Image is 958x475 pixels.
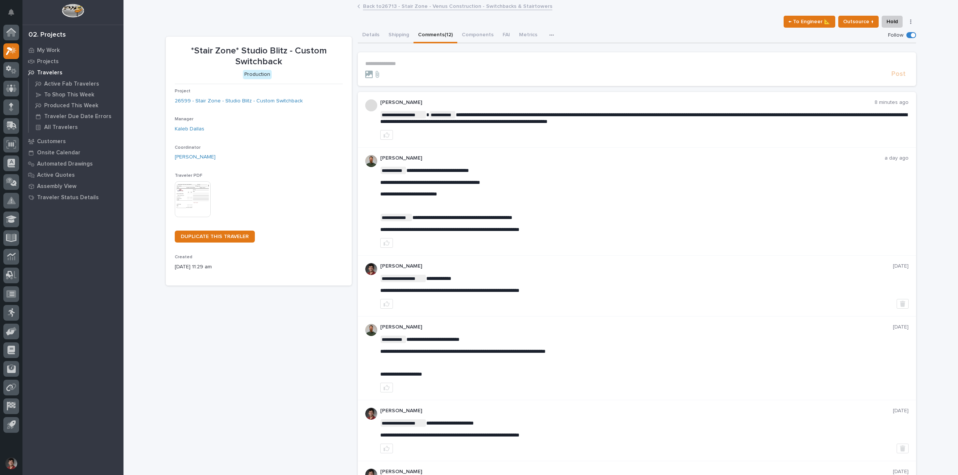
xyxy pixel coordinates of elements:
[843,17,874,26] span: Outsource ↑
[380,99,875,106] p: [PERSON_NAME]
[44,102,98,109] p: Produced This Week
[882,16,903,28] button: Hold
[3,456,19,471] button: users-avatar
[838,16,879,28] button: Outsource ↑
[887,17,898,26] span: Hold
[365,263,377,275] img: ROij9lOReuV7WqYxWfnW
[358,28,384,43] button: Details
[365,408,377,420] img: ROij9lOReuV7WqYxWfnW
[380,263,893,269] p: [PERSON_NAME]
[175,153,216,161] a: [PERSON_NAME]
[498,28,515,43] button: FAI
[29,122,123,132] a: All Travelers
[380,324,893,330] p: [PERSON_NAME]
[22,56,123,67] a: Projects
[893,408,909,414] p: [DATE]
[380,408,893,414] p: [PERSON_NAME]
[175,231,255,243] a: DUPLICATE THIS TRAVELER
[380,469,893,475] p: [PERSON_NAME]
[22,136,123,147] a: Customers
[384,28,414,43] button: Shipping
[897,299,909,309] button: Delete post
[788,17,830,26] span: ← To Engineer 📐
[29,78,123,89] a: Active Fab Travelers
[885,155,909,161] p: a day ago
[175,263,343,271] p: [DATE] 11:29 am
[37,58,59,65] p: Projects
[37,138,66,145] p: Customers
[37,194,99,201] p: Traveler Status Details
[44,113,112,120] p: Traveler Due Date Errors
[22,169,123,181] a: Active Quotes
[29,89,123,100] a: To Shop This Week
[37,70,62,76] p: Travelers
[175,97,303,105] a: 26599 - Stair Zone - Studio Blitz - Custom Switchback
[175,173,202,178] span: Traveler PDF
[29,111,123,121] a: Traveler Due Date Errors
[22,158,123,169] a: Automated Drawings
[22,181,123,192] a: Assembly View
[363,1,552,10] a: Back to26713 - Stair Zone - Venus Construction - Switchbacks & Stairtowers
[37,183,76,190] p: Assembly View
[365,155,377,167] img: AATXAJw4slNr5ea0WduZQVIpKGhdapBAGQ9xVsOeEvl5=s96-c
[44,81,99,87] p: Active Fab Travelers
[457,28,498,43] button: Components
[22,67,123,78] a: Travelers
[175,89,190,93] span: Project
[380,444,393,453] button: like this post
[365,324,377,336] img: AATXAJw4slNr5ea0WduZQVIpKGhdapBAGQ9xVsOeEvl5=s96-c
[3,4,19,20] button: Notifications
[380,155,885,161] p: [PERSON_NAME]
[888,70,909,78] button: Post
[893,469,909,475] p: [DATE]
[44,124,78,131] p: All Travelers
[22,147,123,158] a: Onsite Calendar
[29,100,123,111] a: Produced This Week
[175,117,193,121] span: Manager
[175,255,192,259] span: Created
[37,161,93,167] p: Automated Drawings
[875,99,909,106] p: 8 minutes ago
[175,46,343,67] p: *Stair Zone* Studio Blitz - Custom Switchback
[44,92,94,98] p: To Shop This Week
[37,149,80,156] p: Onsite Calendar
[784,16,835,28] button: ← To Engineer 📐
[380,383,393,392] button: like this post
[37,172,75,179] p: Active Quotes
[175,125,204,133] a: Kaleb Dallas
[22,192,123,203] a: Traveler Status Details
[181,234,249,239] span: DUPLICATE THIS TRAVELER
[175,145,201,150] span: Coordinator
[28,31,66,39] div: 02. Projects
[37,47,60,54] p: My Work
[891,70,906,78] span: Post
[9,9,19,21] div: Notifications
[897,444,909,453] button: Delete post
[888,32,903,38] p: Follow
[515,28,542,43] button: Metrics
[414,28,457,43] button: Comments (12)
[62,4,84,18] img: Workspace Logo
[893,324,909,330] p: [DATE]
[380,238,393,248] button: like this post
[893,263,909,269] p: [DATE]
[380,130,393,140] button: like this post
[22,44,123,56] a: My Work
[380,299,393,309] button: like this post
[243,70,272,79] div: Production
